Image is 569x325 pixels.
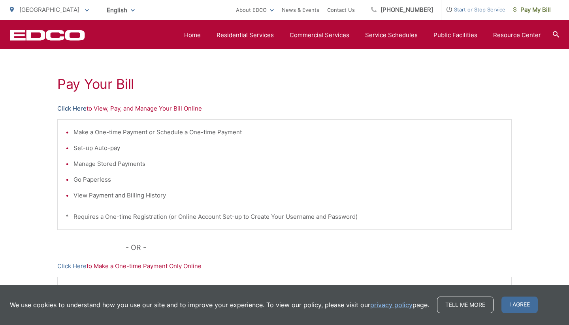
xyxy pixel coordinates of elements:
[73,159,503,169] li: Manage Stored Payments
[73,175,503,184] li: Go Paperless
[290,30,349,40] a: Commercial Services
[327,5,355,15] a: Contact Us
[282,5,319,15] a: News & Events
[370,300,413,310] a: privacy policy
[217,30,274,40] a: Residential Services
[501,297,538,313] span: I agree
[101,3,141,17] span: English
[57,104,87,113] a: Click Here
[73,128,503,137] li: Make a One-time Payment or Schedule a One-time Payment
[365,30,418,40] a: Service Schedules
[19,6,79,13] span: [GEOGRAPHIC_DATA]
[437,297,494,313] a: Tell me more
[493,30,541,40] a: Resource Center
[513,5,551,15] span: Pay My Bill
[73,143,503,153] li: Set-up Auto-pay
[10,300,429,310] p: We use cookies to understand how you use our site and to improve your experience. To view our pol...
[126,242,512,254] p: - OR -
[57,261,87,271] a: Click Here
[73,191,503,200] li: View Payment and Billing History
[236,5,274,15] a: About EDCO
[57,104,512,113] p: to View, Pay, and Manage Your Bill Online
[10,30,85,41] a: EDCD logo. Return to the homepage.
[184,30,201,40] a: Home
[57,76,512,92] h1: Pay Your Bill
[433,30,477,40] a: Public Facilities
[57,261,512,271] p: to Make a One-time Payment Only Online
[66,212,503,222] p: * Requires a One-time Registration (or Online Account Set-up to Create Your Username and Password)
